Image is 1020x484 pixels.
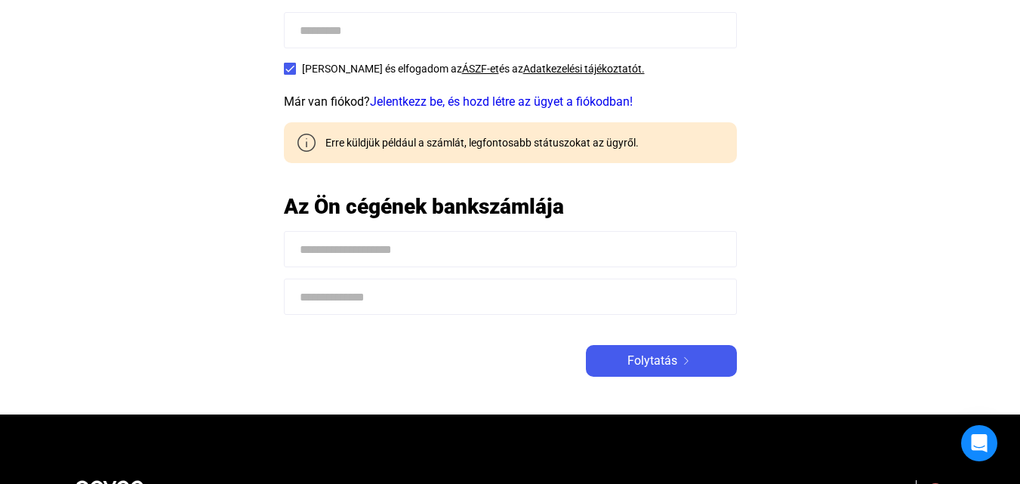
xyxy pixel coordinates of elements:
div: Open Intercom Messenger [961,425,997,461]
a: ÁSZF-et [462,63,499,75]
button: Folytatásarrow-right-white [586,345,737,377]
div: Már van fiókod? [284,93,737,111]
h2: Az Ön cégének bankszámlája [284,193,737,220]
a: Adatkezelési tájékoztatót. [523,63,645,75]
span: és az [499,63,523,75]
img: info-grey-outline [297,134,316,152]
a: Jelentkezz be, és hozd létre az ügyet a fiókodban! [370,94,633,109]
span: [PERSON_NAME] és elfogadom az [302,63,462,75]
span: Folytatás [627,352,677,370]
div: Erre küldjük például a számlát, legfontosabb státuszokat az ügyről. [314,135,639,150]
img: arrow-right-white [677,357,695,365]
